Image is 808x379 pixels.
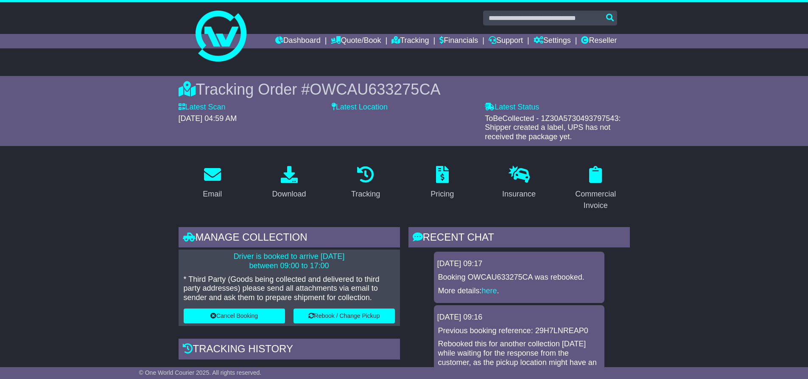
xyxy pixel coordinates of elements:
div: Download [272,188,306,200]
button: Cancel Booking [184,309,285,323]
p: Previous booking reference: 29H7LNREAP0 [438,326,600,336]
a: Commercial Invoice [562,163,630,214]
p: More details: . [438,286,600,296]
div: [DATE] 17:00 (GMT -6) [284,366,362,375]
p: Driver is booked to arrive [DATE] between 09:00 to 17:00 [184,252,395,270]
a: Reseller [581,34,617,48]
span: © One World Courier 2025. All rights reserved. [139,369,262,376]
div: Manage collection [179,227,400,250]
a: Tracking [346,163,386,203]
span: [DATE] 04:59 AM [179,114,237,123]
div: Tracking Order # [179,80,630,98]
p: * Third Party (Goods being collected and delivered to third party addresses) please send all atta... [184,275,395,303]
p: Booking OWCAU633275CA was rebooked. [438,273,600,282]
a: Dashboard [275,34,321,48]
div: Pricing [431,188,454,200]
div: Tracking history [179,339,400,362]
a: Tracking [391,34,429,48]
div: Estimated Delivery - [179,366,400,375]
label: Latest Location [332,103,388,112]
div: Tracking [351,188,380,200]
a: Insurance [497,163,541,203]
a: Settings [534,34,571,48]
div: Insurance [502,188,536,200]
div: [DATE] 09:16 [437,313,601,322]
p: Rebooked this for another collection [DATE] while waiting for the response from the customer, as ... [438,340,600,376]
div: [DATE] 09:17 [437,259,601,269]
label: Latest Scan [179,103,226,112]
div: Commercial Invoice [567,188,624,211]
label: Latest Status [485,103,539,112]
a: Download [266,163,311,203]
div: RECENT CHAT [408,227,630,250]
a: Support [489,34,523,48]
span: ToBeCollected - 1Z30A5730493797543: Shipper created a label, UPS has not received the package yet. [485,114,621,141]
button: Rebook / Change Pickup [294,309,395,323]
span: OWCAU633275CA [310,81,440,98]
a: Email [197,163,227,203]
a: Pricing [425,163,459,203]
a: here [482,286,497,295]
a: Quote/Book [331,34,381,48]
a: Financials [439,34,478,48]
div: Email [203,188,222,200]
